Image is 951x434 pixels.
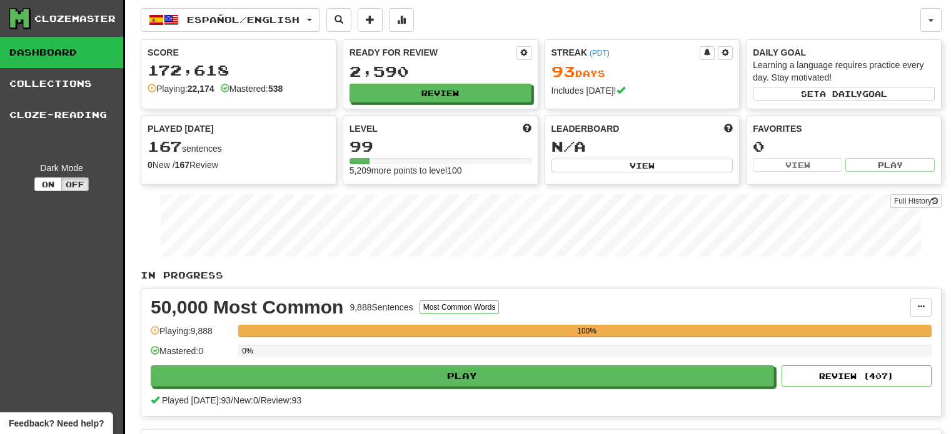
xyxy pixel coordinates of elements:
[148,46,330,59] div: Score
[151,325,232,345] div: Playing: 9,888
[820,89,862,98] span: a daily
[268,84,283,94] strong: 538
[890,194,942,208] a: Full History
[151,298,343,317] div: 50,000 Most Common
[188,84,214,94] strong: 22,174
[261,395,301,405] span: Review: 93
[551,46,700,59] div: Streak
[162,395,231,405] span: Played [DATE]: 93
[350,46,516,59] div: Ready for Review
[34,12,116,25] div: Clozemaster
[753,87,935,101] button: Seta dailygoal
[782,365,932,387] button: Review (407)
[148,160,153,170] strong: 0
[61,177,89,191] button: Off
[350,301,413,313] div: 9,888 Sentences
[141,8,320,32] button: Español/English
[258,395,261,405] span: /
[551,62,575,80] span: 93
[242,325,932,337] div: 100%
[221,82,283,95] div: Mastered:
[350,84,531,102] button: Review
[523,122,531,135] span: Score more points to level up
[724,122,733,135] span: This week in points, UTC
[148,137,182,155] span: 167
[175,160,189,170] strong: 167
[148,159,330,171] div: New / Review
[350,122,378,135] span: Level
[148,62,330,78] div: 172,618
[148,82,214,95] div: Playing:
[551,84,733,97] div: Includes [DATE]!
[151,345,232,365] div: Mastered: 0
[753,139,935,154] div: 0
[420,300,500,314] button: Most Common Words
[753,158,842,172] button: View
[187,14,299,25] span: Español / English
[350,64,531,79] div: 2,590
[753,46,935,59] div: Daily Goal
[753,59,935,84] div: Learning a language requires practice every day. Stay motivated!
[233,395,258,405] span: New: 0
[326,8,351,32] button: Search sentences
[551,122,620,135] span: Leaderboard
[551,159,733,172] button: View
[590,49,610,57] a: (PDT)
[151,365,774,387] button: Play
[148,122,214,135] span: Played [DATE]
[9,417,104,430] span: Open feedback widget
[753,122,935,135] div: Favorites
[551,64,733,80] div: Day s
[358,8,383,32] button: Add sentence to collection
[148,139,330,155] div: sentences
[141,269,942,282] p: In Progress
[389,8,414,32] button: More stats
[551,137,586,155] span: N/A
[350,139,531,154] div: 99
[9,162,114,174] div: Dark Mode
[350,164,531,177] div: 5,209 more points to level 100
[845,158,935,172] button: Play
[34,177,62,191] button: On
[231,395,233,405] span: /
